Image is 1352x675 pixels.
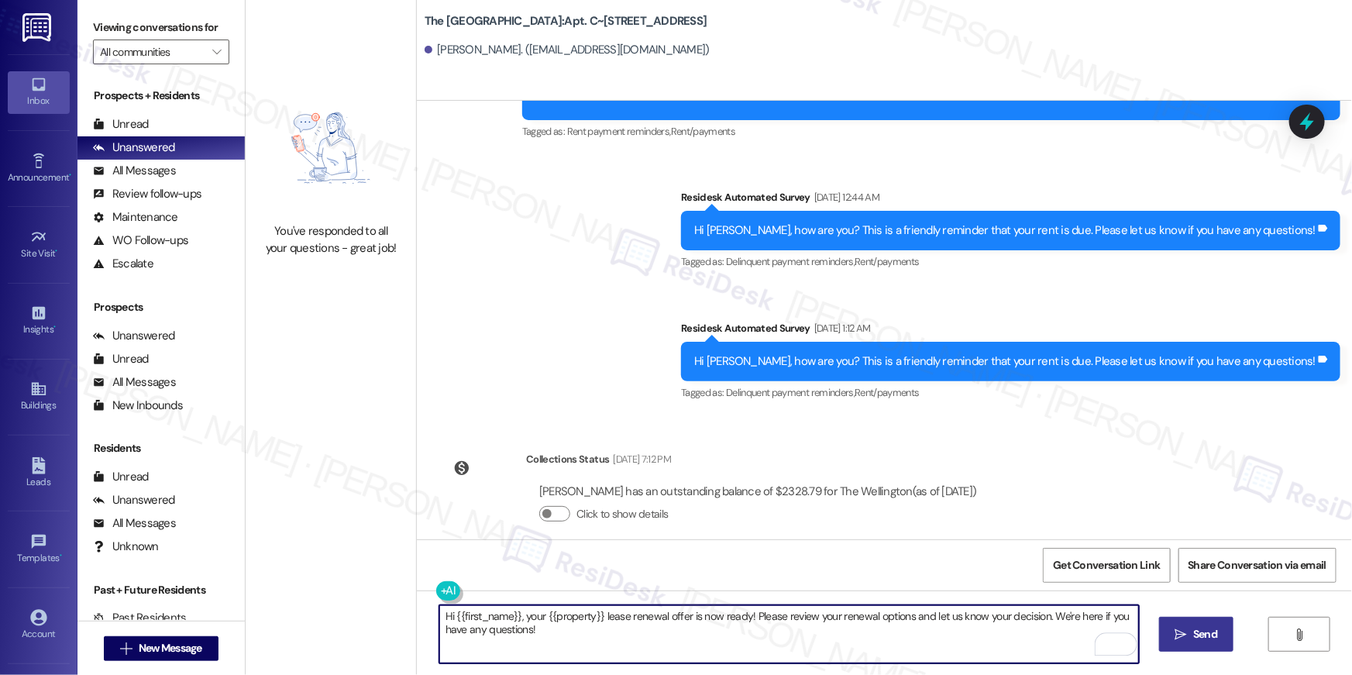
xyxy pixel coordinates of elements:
[93,256,153,272] div: Escalate
[93,328,175,344] div: Unanswered
[671,125,736,138] span: Rent/payments
[1189,557,1326,573] span: Share Conversation via email
[1159,617,1234,652] button: Send
[8,376,70,418] a: Buildings
[22,13,54,42] img: ResiDesk Logo
[694,353,1316,370] div: Hi [PERSON_NAME], how are you? This is a friendly reminder that your rent is due. Please let us k...
[93,469,149,485] div: Unread
[1175,629,1187,641] i: 
[139,640,202,656] span: New Message
[567,125,671,138] span: Rent payment reminders ,
[810,320,871,336] div: [DATE] 1:12 AM
[726,386,855,399] span: Delinquent payment reminders ,
[100,40,205,64] input: All communities
[93,492,175,508] div: Unanswered
[1193,626,1217,642] span: Send
[694,222,1316,239] div: Hi [PERSON_NAME], how are you? This is a friendly reminder that your rent is due. Please let us k...
[93,610,187,626] div: Past Residents
[439,605,1139,663] textarea: To enrich screen reader interactions, please activate Accessibility in Grammarly extension settings
[1053,557,1160,573] span: Get Conversation Link
[681,250,1340,273] div: Tagged as:
[1294,629,1306,641] i: 
[263,81,399,215] img: empty-state
[93,186,201,202] div: Review follow-ups
[93,374,176,391] div: All Messages
[77,88,245,104] div: Prospects + Residents
[93,139,175,156] div: Unanswered
[8,300,70,342] a: Insights •
[60,550,62,561] span: •
[539,484,976,500] div: [PERSON_NAME] has an outstanding balance of $2328.79 for The Wellington (as of [DATE])
[8,604,70,646] a: Account
[56,246,58,257] span: •
[681,320,1340,342] div: Residesk Automated Survey
[1043,548,1170,583] button: Get Conversation Link
[120,642,132,655] i: 
[576,506,668,522] label: Click to show details
[93,163,176,179] div: All Messages
[8,453,70,494] a: Leads
[855,386,920,399] span: Rent/payments
[69,170,71,181] span: •
[810,189,879,205] div: [DATE] 12:44 AM
[8,529,70,570] a: Templates •
[77,582,245,598] div: Past + Future Residents
[609,451,671,467] div: [DATE] 7:12 PM
[93,515,176,532] div: All Messages
[93,116,149,133] div: Unread
[212,46,221,58] i: 
[93,539,159,555] div: Unknown
[8,71,70,113] a: Inbox
[726,255,855,268] span: Delinquent payment reminders ,
[93,15,229,40] label: Viewing conversations for
[93,351,149,367] div: Unread
[93,398,183,414] div: New Inbounds
[681,189,1340,211] div: Residesk Automated Survey
[425,42,710,58] div: [PERSON_NAME]. ([EMAIL_ADDRESS][DOMAIN_NAME])
[425,13,707,29] b: The [GEOGRAPHIC_DATA]: Apt. C~[STREET_ADDRESS]
[855,255,920,268] span: Rent/payments
[53,322,56,332] span: •
[77,440,245,456] div: Residents
[93,209,178,226] div: Maintenance
[526,451,609,467] div: Collections Status
[93,232,188,249] div: WO Follow-ups
[104,636,218,661] button: New Message
[522,120,1340,143] div: Tagged as:
[1178,548,1337,583] button: Share Conversation via email
[681,381,1340,404] div: Tagged as:
[263,223,399,257] div: You've responded to all your questions - great job!
[8,224,70,266] a: Site Visit •
[77,299,245,315] div: Prospects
